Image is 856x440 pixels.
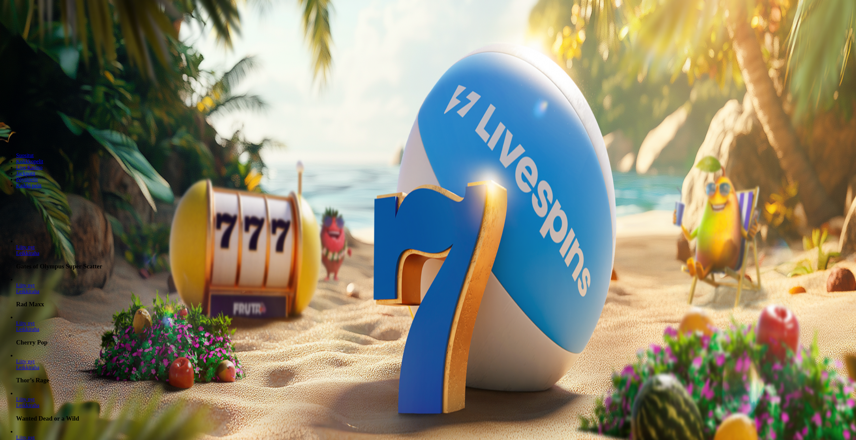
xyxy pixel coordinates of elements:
[16,365,39,370] a: Thor’s Rage
[16,359,35,364] span: Liity nyt
[3,141,853,201] header: Lobby
[16,159,43,164] a: Kolikkopelit
[16,244,35,250] span: Liity nyt
[16,402,39,408] a: Wanted Dead or a Wild
[16,289,39,294] a: Rad Maxx
[16,152,34,158] a: Suositut
[16,390,853,422] article: Wanted Dead or a Wild
[16,301,853,308] h3: Rad Maxx
[16,244,35,250] a: Gates of Olympus Super Scatter
[16,377,853,384] h3: Thor’s Rage
[16,314,853,346] article: Cherry Pop
[16,359,35,364] a: Thor’s Rage
[16,320,35,326] a: Cherry Pop
[16,282,35,288] span: Liity nyt
[16,282,35,288] a: Rad Maxx
[16,339,853,346] h3: Cherry Pop
[16,250,39,256] a: Gates of Olympus Super Scatter
[16,326,39,332] a: Cherry Pop
[16,320,35,326] span: Liity nyt
[16,276,853,308] article: Rad Maxx
[16,183,42,188] a: Kaikki pelit
[16,165,43,170] a: Live Kasino
[16,396,35,402] a: Wanted Dead or a Wild
[16,263,853,270] h3: Gates of Olympus Super Scatter
[16,396,35,402] span: Liity nyt
[16,415,853,422] h3: Wanted Dead or a Wild
[16,177,38,182] a: Pöytäpelit
[16,171,36,176] a: Jackpotit
[16,238,853,270] article: Gates of Olympus Super Scatter
[3,141,853,189] nav: Lobby
[16,353,853,384] article: Thor’s Rage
